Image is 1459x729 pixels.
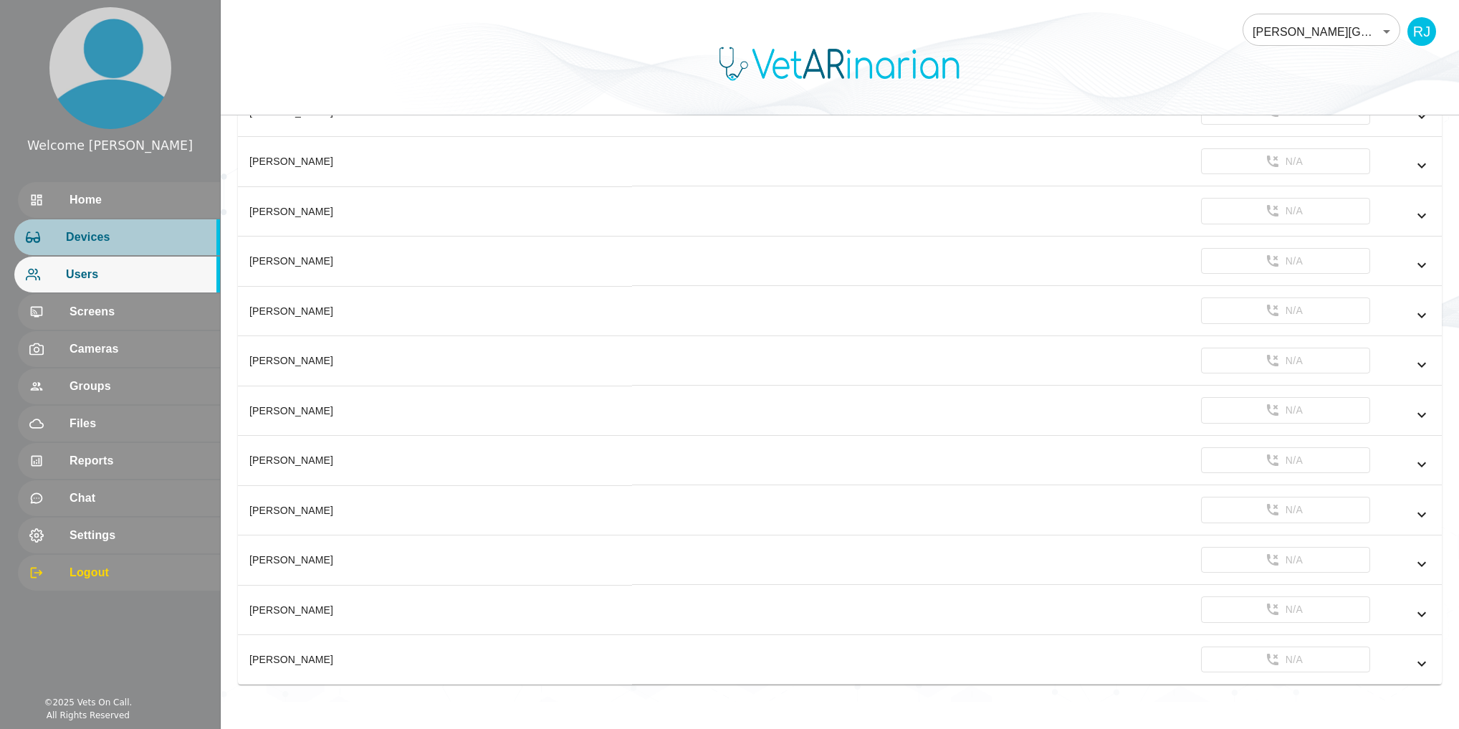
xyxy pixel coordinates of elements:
div: [PERSON_NAME] [249,404,621,418]
div: Logout [18,555,220,591]
div: [PERSON_NAME] [249,154,621,168]
div: Cameras [18,331,220,367]
div: [PERSON_NAME] [249,204,621,219]
div: Settings [18,518,220,553]
div: [PERSON_NAME] [249,553,621,567]
div: Chat [18,480,220,516]
span: Screens [70,303,209,320]
div: [PERSON_NAME] [249,652,621,667]
img: profile.png [49,7,171,129]
span: Reports [70,452,209,470]
div: [PERSON_NAME] [249,304,621,318]
div: All Rights Reserved [47,709,130,722]
span: Cameras [70,340,209,358]
div: [PERSON_NAME] [249,603,621,617]
div: [PERSON_NAME] [249,353,621,368]
span: Devices [66,229,209,246]
div: [PERSON_NAME][GEOGRAPHIC_DATA] [1243,11,1400,52]
div: [PERSON_NAME] [249,254,621,268]
span: Files [70,415,209,432]
span: Settings [70,527,209,544]
div: Devices [14,219,220,255]
div: [PERSON_NAME] [249,453,621,467]
div: RJ [1407,17,1436,46]
div: [PERSON_NAME] [249,503,621,518]
div: Users [14,257,220,292]
span: Home [70,191,209,209]
div: Screens [18,294,220,330]
span: Logout [70,564,209,581]
div: Reports [18,443,220,479]
span: Users [66,266,209,283]
div: Files [18,406,220,442]
div: © 2025 Vets On Call. [44,696,132,709]
span: Groups [70,378,209,395]
span: Chat [70,490,209,507]
div: Welcome [PERSON_NAME] [27,136,193,155]
img: Logo [711,46,969,82]
div: Home [18,182,220,218]
div: Groups [18,368,220,404]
